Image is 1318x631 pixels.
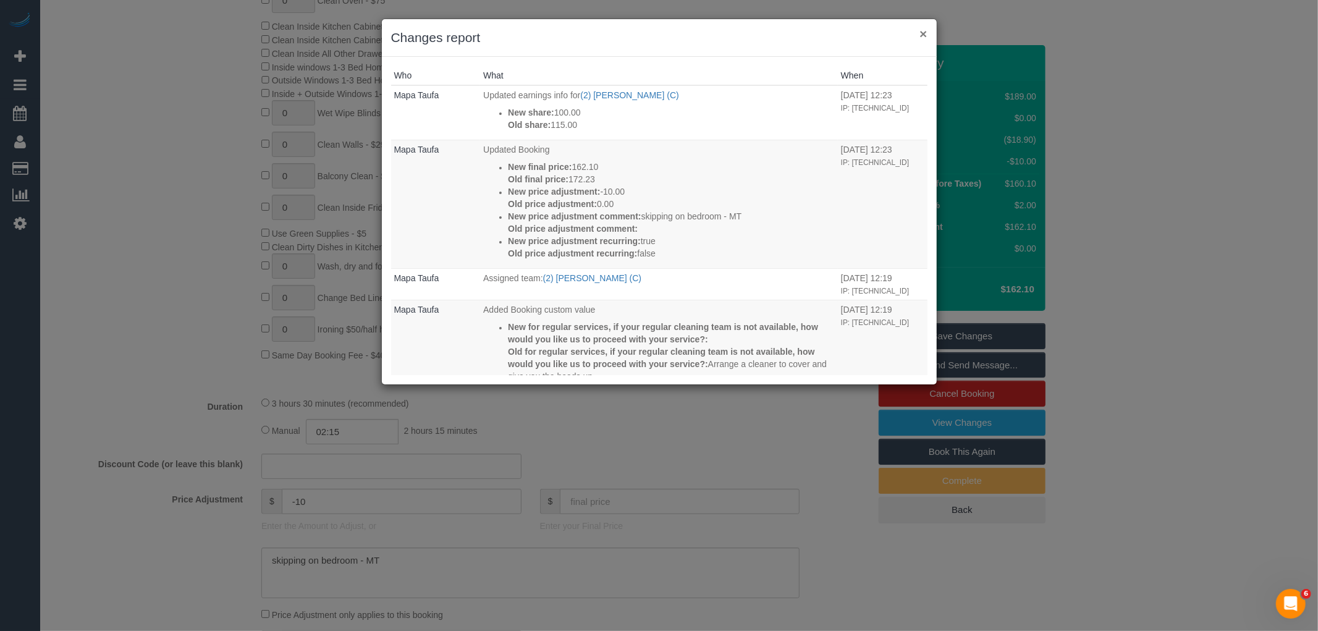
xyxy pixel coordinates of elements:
td: Who [391,300,481,391]
td: When [838,85,927,140]
td: When [838,300,927,391]
p: skipping on bedroom - MT [508,210,835,222]
td: Who [391,140,481,268]
button: × [919,27,927,40]
span: Added Booking custom value [483,305,595,315]
strong: New price adjustment recurring: [508,236,641,246]
p: Arrange a cleaner to cover and give you the heads up [508,345,835,383]
th: What [480,66,838,85]
a: Mapa Taufa [394,145,439,155]
span: 6 [1301,589,1311,599]
strong: Old price adjustment: [508,199,597,209]
strong: Old price adjustment recurring: [508,248,637,258]
span: Updated earnings info for [483,90,580,100]
strong: Old price adjustment comment: [508,224,638,234]
strong: New price adjustment: [508,187,600,197]
p: true [508,235,835,247]
span: Assigned team: [483,273,543,283]
p: 162.10 [508,161,835,173]
a: (2) [PERSON_NAME] (C) [580,90,678,100]
span: Updated Booking [483,145,549,155]
p: 0.00 [508,198,835,210]
td: Who [391,268,481,300]
p: 115.00 [508,119,835,131]
strong: New price adjustment comment: [508,211,641,221]
td: Who [391,85,481,140]
sui-modal: Changes report [382,19,937,384]
p: -10.00 [508,185,835,198]
h3: Changes report [391,28,927,47]
td: What [480,268,838,300]
th: Who [391,66,481,85]
small: IP: [TECHNICAL_ID] [841,287,909,295]
a: Mapa Taufa [394,273,439,283]
iframe: Intercom live chat [1276,589,1306,619]
th: When [838,66,927,85]
strong: New for regular services, if your regular cleaning team is not available, how would you like us t... [508,322,818,344]
a: (2) [PERSON_NAME] (C) [543,273,641,283]
td: What [480,140,838,268]
small: IP: [TECHNICAL_ID] [841,158,909,167]
p: 100.00 [508,106,835,119]
td: When [838,268,927,300]
p: 172.23 [508,173,835,185]
td: When [838,140,927,268]
strong: Old share: [508,120,551,130]
strong: New share: [508,108,554,117]
td: What [480,85,838,140]
strong: Old final price: [508,174,568,184]
strong: New final price: [508,162,572,172]
small: IP: [TECHNICAL_ID] [841,318,909,327]
a: Mapa Taufa [394,305,439,315]
p: false [508,247,835,260]
a: Mapa Taufa [394,90,439,100]
strong: Old for regular services, if your regular cleaning team is not available, how would you like us t... [508,347,814,369]
small: IP: [TECHNICAL_ID] [841,104,909,112]
td: What [480,300,838,391]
